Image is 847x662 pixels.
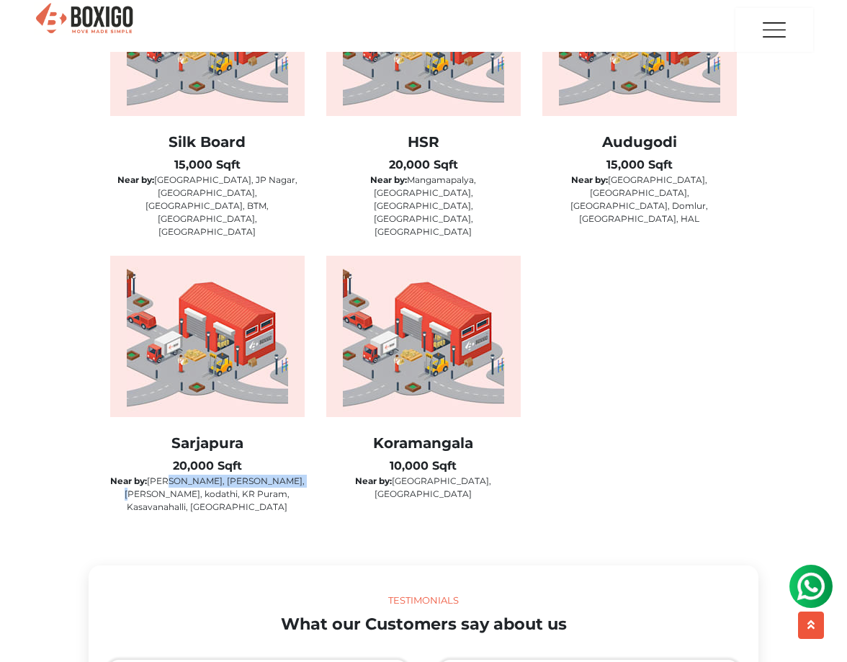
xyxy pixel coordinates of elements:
b: Near by: [370,174,407,185]
img: warehouse-image [326,256,521,417]
b: Near by: [571,174,608,185]
h2: Silk Board [110,133,305,151]
img: whatsapp-icon.svg [14,14,43,43]
p: Mangamapalya, [GEOGRAPHIC_DATA], [GEOGRAPHIC_DATA], [GEOGRAPHIC_DATA], [GEOGRAPHIC_DATA] [326,174,521,238]
h2: Sarjapura [110,434,305,452]
img: Boxigo [34,1,135,37]
p: [GEOGRAPHIC_DATA], JP Nagar, [GEOGRAPHIC_DATA], [GEOGRAPHIC_DATA], BTM, [GEOGRAPHIC_DATA], [GEOGR... [110,174,305,238]
p: [GEOGRAPHIC_DATA], [GEOGRAPHIC_DATA] [326,475,521,501]
b: 20,000 Sqft [389,158,458,171]
img: menu [760,9,789,51]
p: [GEOGRAPHIC_DATA], [GEOGRAPHIC_DATA], [GEOGRAPHIC_DATA], Domlur, [GEOGRAPHIC_DATA], HAL [542,174,737,225]
b: 20,000 Sqft [173,459,242,473]
b: Near by: [117,174,154,185]
button: scroll up [798,612,824,639]
p: [PERSON_NAME], [PERSON_NAME], [PERSON_NAME], kodathi, KR Puram, Kasavanahalli, [GEOGRAPHIC_DATA] [110,475,305,514]
b: Near by: [355,475,392,486]
div: Testimonials [99,594,748,608]
h2: Koramangala [326,434,521,452]
h2: What our Customers say about us [99,614,748,634]
b: Near by: [110,475,147,486]
b: 10,000 Sqft [390,459,457,473]
h2: Audugodi [542,133,737,151]
img: warehouse-image [110,256,305,417]
h2: HSR [326,133,521,151]
b: 15,000 Sqft [174,158,241,171]
b: 15,000 Sqft [606,158,673,171]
